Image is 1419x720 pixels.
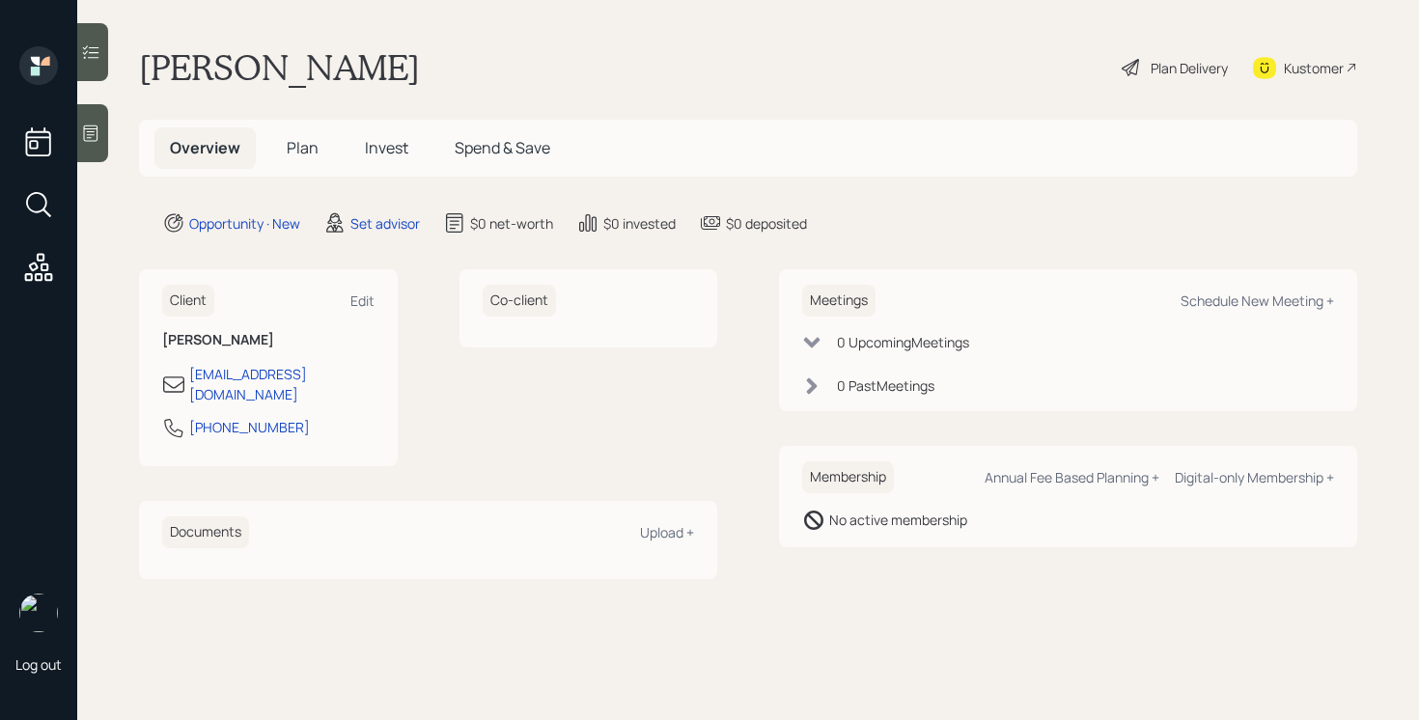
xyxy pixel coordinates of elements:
[162,516,249,548] h6: Documents
[603,213,676,234] div: $0 invested
[455,137,550,158] span: Spend & Save
[1284,58,1344,78] div: Kustomer
[829,510,967,530] div: No active membership
[365,137,408,158] span: Invest
[483,285,556,317] h6: Co-client
[19,594,58,632] img: retirable_logo.png
[802,461,894,493] h6: Membership
[350,213,420,234] div: Set advisor
[726,213,807,234] div: $0 deposited
[640,523,694,541] div: Upload +
[162,285,214,317] h6: Client
[170,137,240,158] span: Overview
[15,655,62,674] div: Log out
[1151,58,1228,78] div: Plan Delivery
[837,375,934,396] div: 0 Past Meeting s
[802,285,876,317] h6: Meetings
[985,468,1159,486] div: Annual Fee Based Planning +
[1175,468,1334,486] div: Digital-only Membership +
[139,46,420,89] h1: [PERSON_NAME]
[350,291,375,310] div: Edit
[287,137,319,158] span: Plan
[162,332,375,348] h6: [PERSON_NAME]
[189,213,300,234] div: Opportunity · New
[1181,291,1334,310] div: Schedule New Meeting +
[837,332,969,352] div: 0 Upcoming Meeting s
[189,417,310,437] div: [PHONE_NUMBER]
[470,213,553,234] div: $0 net-worth
[189,364,375,404] div: [EMAIL_ADDRESS][DOMAIN_NAME]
